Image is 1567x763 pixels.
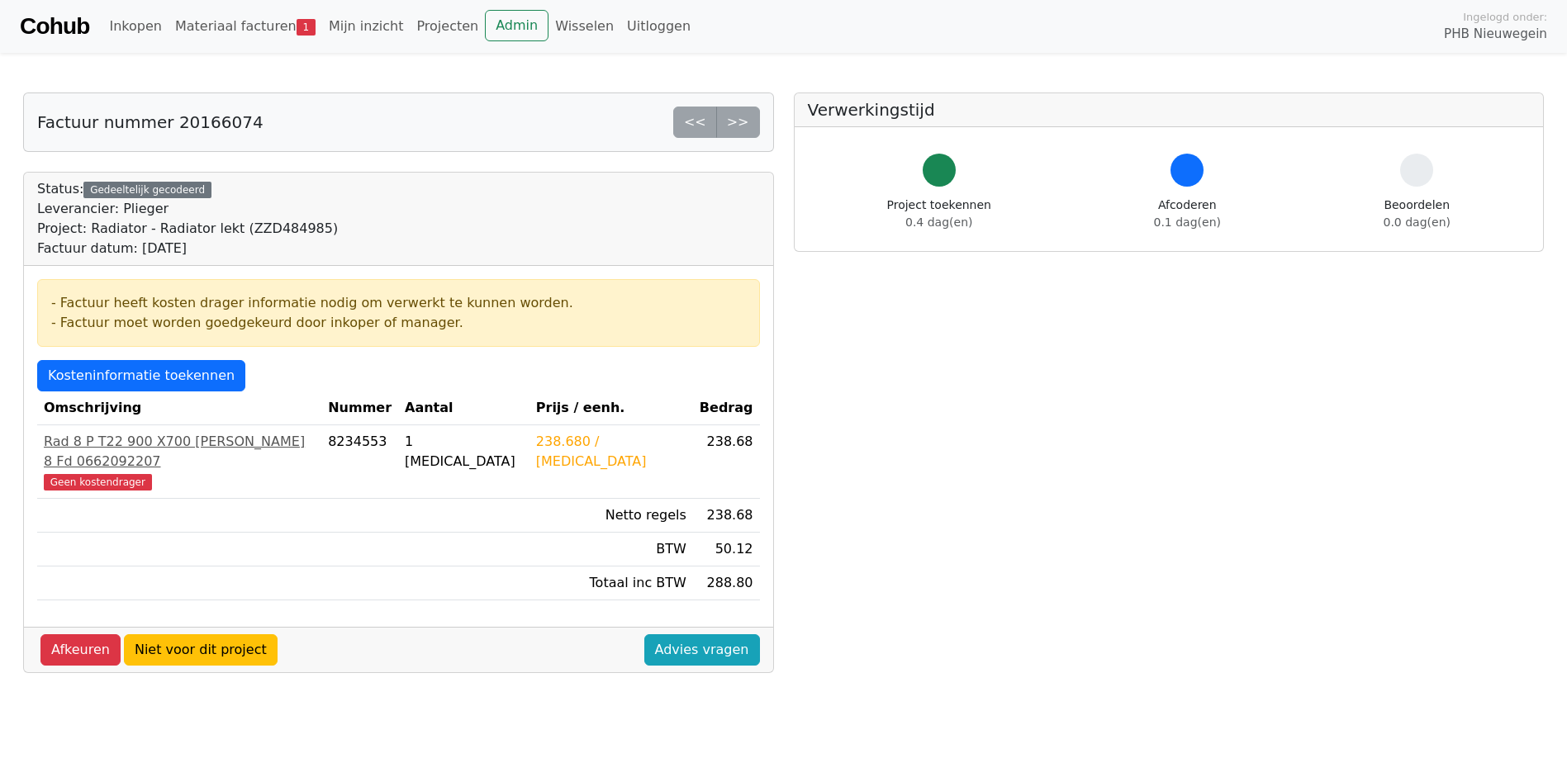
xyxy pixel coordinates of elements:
div: 1 [MEDICAL_DATA] [405,432,523,472]
td: 50.12 [693,533,760,566]
td: 288.80 [693,566,760,600]
td: Netto regels [529,499,693,533]
div: Gedeeltelijk gecodeerd [83,182,211,198]
div: Afcoderen [1154,197,1221,231]
td: BTW [529,533,693,566]
th: Nummer [321,391,398,425]
td: 238.68 [693,425,760,499]
a: Wisselen [548,10,620,43]
div: Rad 8 P T22 900 X700 [PERSON_NAME] 8 Fd 0662092207 [44,432,315,472]
th: Prijs / eenh. [529,391,693,425]
div: Project toekennen [887,197,991,231]
h5: Verwerkingstijd [808,100,1531,120]
td: Totaal inc BTW [529,566,693,600]
div: Project: Radiator - Radiator lekt (ZZD484985) [37,219,338,239]
th: Aantal [398,391,529,425]
div: 238.680 / [MEDICAL_DATA] [536,432,686,472]
a: Admin [485,10,548,41]
div: Beoordelen [1384,197,1451,231]
div: - Factuur heeft kosten drager informatie nodig om verwerkt te kunnen worden. [51,293,746,313]
span: PHB Nieuwegein [1444,25,1547,44]
span: 0.4 dag(en) [905,216,972,229]
a: Projecten [410,10,485,43]
div: - Factuur moet worden goedgekeurd door inkoper of manager. [51,313,746,333]
a: Cohub [20,7,89,46]
a: Afkeuren [40,634,121,666]
span: Ingelogd onder: [1463,9,1547,25]
a: Uitloggen [620,10,697,43]
span: Geen kostendrager [44,474,152,490]
span: 0.0 dag(en) [1384,216,1451,229]
div: Status: [37,179,338,258]
a: Materiaal facturen1 [169,10,322,43]
span: 1 [297,19,316,36]
td: 8234553 [321,425,398,499]
div: Factuur datum: [DATE] [37,239,338,258]
th: Omschrijving [37,391,321,425]
h5: Factuur nummer 20166074 [37,112,264,132]
a: Advies vragen [644,634,760,666]
td: 238.68 [693,499,760,533]
a: Niet voor dit project [124,634,278,666]
a: Inkopen [102,10,168,43]
a: Rad 8 P T22 900 X700 [PERSON_NAME] 8 Fd 0662092207Geen kostendrager [44,432,315,491]
th: Bedrag [693,391,760,425]
a: Kosteninformatie toekennen [37,360,245,391]
div: Leverancier: Plieger [37,199,338,219]
span: 0.1 dag(en) [1154,216,1221,229]
a: Mijn inzicht [322,10,411,43]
